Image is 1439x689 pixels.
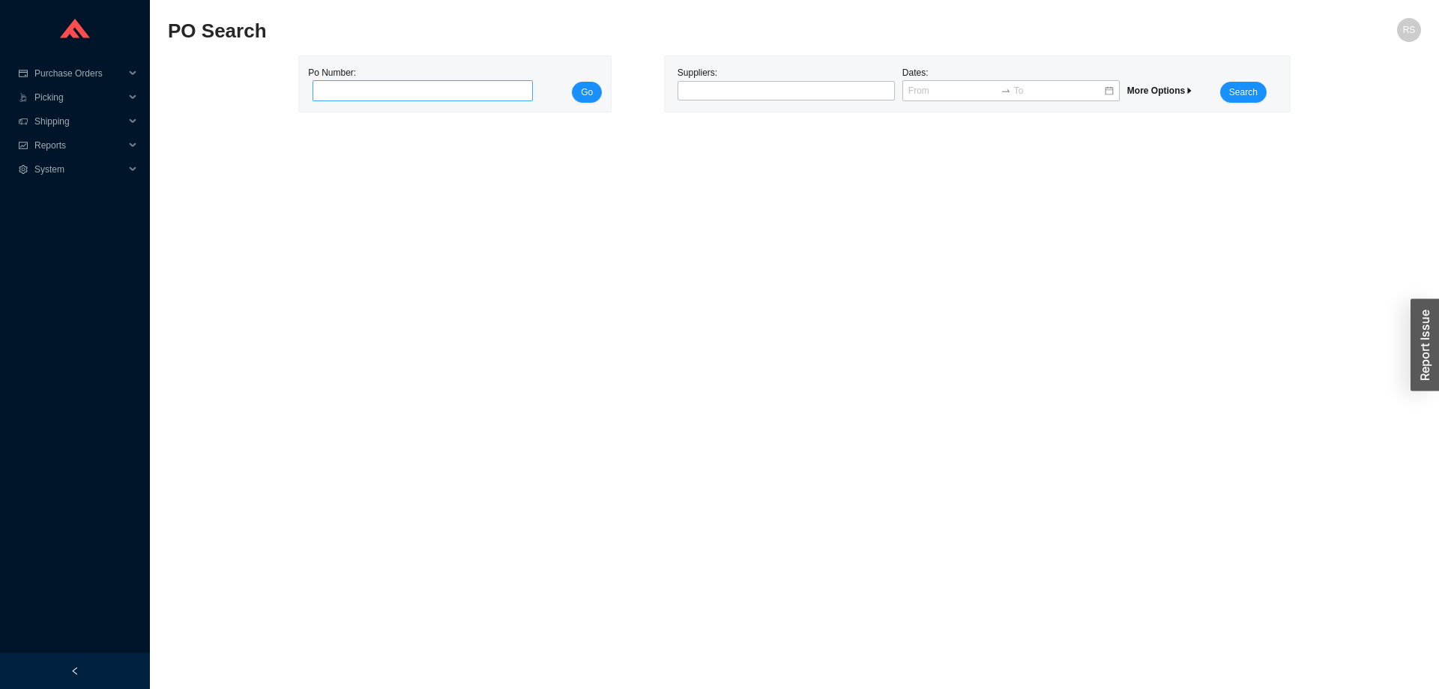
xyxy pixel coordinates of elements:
span: fund [18,141,28,150]
span: swap-right [1001,85,1011,96]
div: Suppliers: [674,65,899,103]
button: Search [1220,82,1267,103]
input: To [1014,83,1103,98]
span: left [70,667,79,676]
span: RS [1403,18,1416,42]
span: Go [581,85,593,100]
span: Purchase Orders [34,61,124,85]
input: From [908,83,998,98]
span: Reports [34,133,124,157]
button: Go [572,82,602,103]
span: Shipping [34,109,124,133]
span: Search [1229,85,1258,100]
div: Po Number: [308,65,528,103]
h2: PO Search [168,18,1108,44]
span: More Options [1127,85,1194,96]
div: Dates: [899,65,1123,103]
span: caret-right [1185,86,1194,95]
span: System [34,157,124,181]
span: Picking [34,85,124,109]
span: setting [18,165,28,174]
span: credit-card [18,69,28,78]
span: to [1001,85,1011,96]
